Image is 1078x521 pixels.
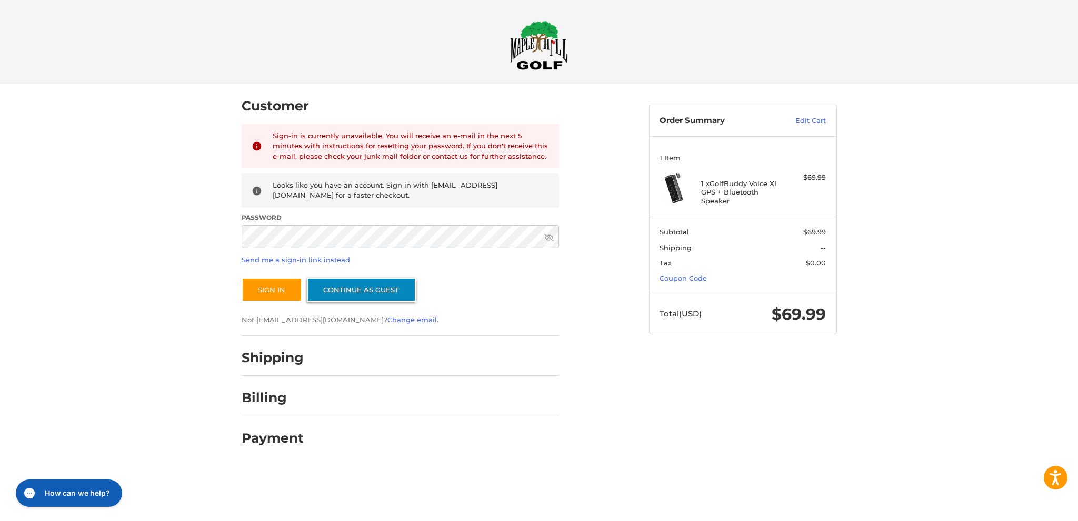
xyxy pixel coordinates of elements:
span: $69.99 [803,228,826,236]
p: Not [EMAIL_ADDRESS][DOMAIN_NAME]? . [242,315,559,325]
img: Maple Hill Golf [510,21,568,70]
span: Total (USD) [660,309,702,319]
h2: Payment [242,430,304,446]
div: $69.99 [784,172,826,183]
iframe: Gorgias live chat messenger [11,476,125,510]
span: Looks like you have an account. Sign in with [EMAIL_ADDRESS][DOMAIN_NAME] for a faster checkout. [273,181,497,200]
span: Subtotal [660,228,689,236]
span: $69.99 [772,304,826,324]
a: Coupon Code [660,274,707,282]
h2: Billing [242,390,303,406]
h2: Shipping [242,350,304,366]
a: Send me a sign-in link instead [242,256,350,264]
a: Edit Cart [773,116,826,126]
span: $0.00 [806,259,826,267]
label: Password [242,213,559,222]
span: -- [821,243,826,252]
span: Shipping [660,243,692,252]
h3: Order Summary [660,116,773,126]
span: Tax [660,259,672,267]
h4: 1 x GolfBuddy Voice XL GPS + Bluetooth Speaker [701,179,782,205]
div: Sign-in is currently unavailable. You will receive an e-mail in the next 5 minutes with instructi... [273,131,549,162]
a: Change email [387,315,437,324]
button: Sign In [242,278,302,302]
h3: 1 Item [660,154,826,162]
a: Continue as guest [307,278,416,302]
h2: Customer [242,98,309,114]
